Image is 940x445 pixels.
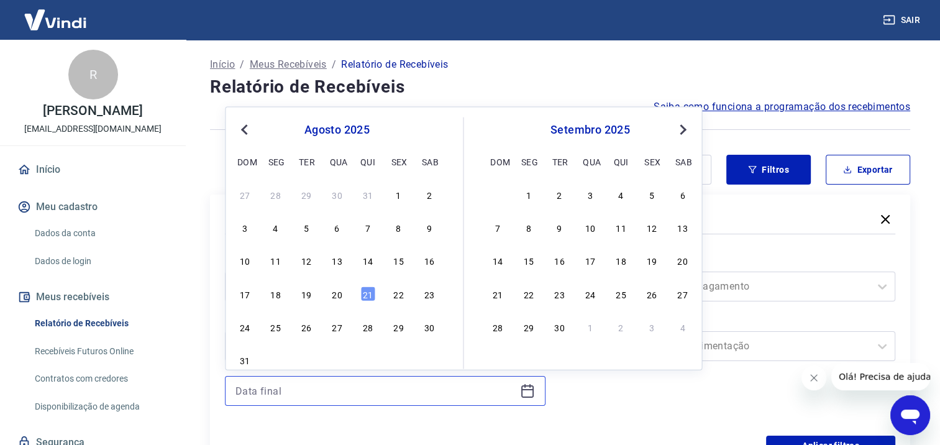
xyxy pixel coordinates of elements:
[675,187,690,202] div: Choose sábado, 6 de setembro de 2025
[299,319,314,334] div: Choose terça-feira, 26 de agosto de 2025
[235,382,515,400] input: Data final
[521,154,536,168] div: seg
[614,253,629,268] div: Choose quinta-feira, 18 de setembro de 2025
[831,363,930,390] iframe: Mensagem da empresa
[329,187,344,202] div: Choose quarta-feira, 30 de julho de 2025
[391,286,406,301] div: Choose sexta-feira, 22 de agosto de 2025
[552,286,567,301] div: Choose terça-feira, 23 de setembro de 2025
[341,57,448,72] p: Relatório de Recebíveis
[268,253,283,268] div: Choose segunda-feira, 11 de agosto de 2025
[552,187,567,202] div: Choose terça-feira, 2 de setembro de 2025
[675,319,690,334] div: Choose sábado, 4 de outubro de 2025
[268,220,283,235] div: Choose segunda-feira, 4 de agosto de 2025
[268,352,283,367] div: Choose segunda-feira, 1 de setembro de 2025
[237,122,252,137] button: Previous Month
[237,352,252,367] div: Choose domingo, 31 de agosto de 2025
[675,154,690,168] div: sab
[490,253,505,268] div: Choose domingo, 14 de setembro de 2025
[391,253,406,268] div: Choose sexta-feira, 15 de agosto de 2025
[675,122,690,137] button: Next Month
[578,254,893,269] label: Forma de Pagamento
[360,253,375,268] div: Choose quinta-feira, 14 de agosto de 2025
[329,253,344,268] div: Choose quarta-feira, 13 de agosto de 2025
[654,99,910,114] a: Saiba como funciona a programação dos recebimentos
[391,220,406,235] div: Choose sexta-feira, 8 de agosto de 2025
[578,314,893,329] label: Tipo de Movimentação
[552,154,567,168] div: ter
[68,50,118,99] div: R
[210,57,235,72] a: Início
[726,155,811,185] button: Filtros
[490,220,505,235] div: Choose domingo, 7 de setembro de 2025
[329,154,344,168] div: qua
[521,319,536,334] div: Choose segunda-feira, 29 de setembro de 2025
[235,185,438,369] div: month 2025-08
[240,57,244,72] p: /
[422,187,437,202] div: Choose sábado, 2 de agosto de 2025
[30,394,171,420] a: Disponibilização de agenda
[521,253,536,268] div: Choose segunda-feira, 15 de setembro de 2025
[329,286,344,301] div: Choose quarta-feira, 20 de agosto de 2025
[237,154,252,168] div: dom
[490,154,505,168] div: dom
[268,154,283,168] div: seg
[299,286,314,301] div: Choose terça-feira, 19 de agosto de 2025
[826,155,910,185] button: Exportar
[329,220,344,235] div: Choose quarta-feira, 6 de agosto de 2025
[422,286,437,301] div: Choose sábado, 23 de agosto de 2025
[614,154,629,168] div: qui
[422,220,437,235] div: Choose sábado, 9 de agosto de 2025
[880,9,925,32] button: Sair
[15,1,96,39] img: Vindi
[360,220,375,235] div: Choose quinta-feira, 7 de agosto de 2025
[30,311,171,336] a: Relatório de Recebíveis
[489,185,692,336] div: month 2025-09
[391,319,406,334] div: Choose sexta-feira, 29 de agosto de 2025
[644,154,659,168] div: sex
[552,253,567,268] div: Choose terça-feira, 16 de setembro de 2025
[644,319,659,334] div: Choose sexta-feira, 3 de outubro de 2025
[490,319,505,334] div: Choose domingo, 28 de setembro de 2025
[644,187,659,202] div: Choose sexta-feira, 5 de setembro de 2025
[614,286,629,301] div: Choose quinta-feira, 25 de setembro de 2025
[268,187,283,202] div: Choose segunda-feira, 28 de julho de 2025
[268,286,283,301] div: Choose segunda-feira, 18 de agosto de 2025
[329,319,344,334] div: Choose quarta-feira, 27 de agosto de 2025
[250,57,327,72] a: Meus Recebíveis
[24,122,162,135] p: [EMAIL_ADDRESS][DOMAIN_NAME]
[329,352,344,367] div: Choose quarta-feira, 3 de setembro de 2025
[237,187,252,202] div: Choose domingo, 27 de julho de 2025
[644,253,659,268] div: Choose sexta-feira, 19 de setembro de 2025
[583,286,598,301] div: Choose quarta-feira, 24 de setembro de 2025
[299,220,314,235] div: Choose terça-feira, 5 de agosto de 2025
[675,286,690,301] div: Choose sábado, 27 de setembro de 2025
[583,220,598,235] div: Choose quarta-feira, 10 de setembro de 2025
[15,193,171,221] button: Meu cadastro
[583,187,598,202] div: Choose quarta-feira, 3 de setembro de 2025
[521,220,536,235] div: Choose segunda-feira, 8 de setembro de 2025
[489,122,692,137] div: setembro 2025
[422,154,437,168] div: sab
[237,220,252,235] div: Choose domingo, 3 de agosto de 2025
[360,154,375,168] div: qui
[30,221,171,246] a: Dados da conta
[237,319,252,334] div: Choose domingo, 24 de agosto de 2025
[422,352,437,367] div: Choose sábado, 6 de setembro de 2025
[801,365,826,390] iframe: Fechar mensagem
[15,283,171,311] button: Meus recebíveis
[583,319,598,334] div: Choose quarta-feira, 1 de outubro de 2025
[332,57,336,72] p: /
[521,187,536,202] div: Choose segunda-feira, 1 de setembro de 2025
[235,122,438,137] div: agosto 2025
[43,104,142,117] p: [PERSON_NAME]
[422,319,437,334] div: Choose sábado, 30 de agosto de 2025
[675,253,690,268] div: Choose sábado, 20 de setembro de 2025
[521,286,536,301] div: Choose segunda-feira, 22 de setembro de 2025
[30,249,171,274] a: Dados de login
[644,220,659,235] div: Choose sexta-feira, 12 de setembro de 2025
[210,75,910,99] h4: Relatório de Recebíveis
[360,352,375,367] div: Choose quinta-feira, 4 de setembro de 2025
[360,286,375,301] div: Choose quinta-feira, 21 de agosto de 2025
[299,187,314,202] div: Choose terça-feira, 29 de julho de 2025
[299,154,314,168] div: ter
